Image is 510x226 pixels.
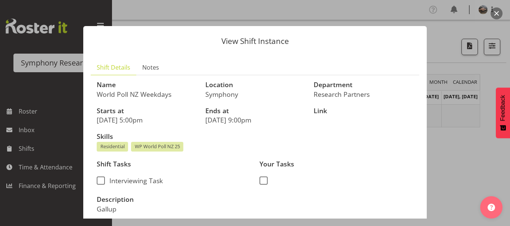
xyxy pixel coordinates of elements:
[314,90,413,98] p: Research Partners
[91,37,419,45] p: View Shift Instance
[97,90,196,98] p: World Poll NZ Weekdays
[100,143,125,150] span: Residential
[97,81,196,89] h3: Name
[97,160,251,168] h3: Shift Tasks
[500,95,506,121] span: Feedback
[205,90,305,98] p: Symphony
[97,205,251,213] p: Gallup
[488,204,495,211] img: help-xxl-2.png
[97,63,130,72] span: Shift Details
[97,116,196,124] p: [DATE] 5:00pm
[259,160,413,168] h3: Your Tasks
[97,107,196,115] h3: Starts at
[314,81,413,89] h3: Department
[135,143,180,150] span: WP World Poll NZ 25
[97,133,413,140] h3: Skills
[142,63,159,72] span: Notes
[205,107,305,115] h3: Ends at
[314,107,413,115] h3: Link
[205,81,305,89] h3: Location
[97,196,251,203] h3: Description
[205,116,305,124] p: [DATE] 9:00pm
[496,87,510,138] button: Feedback - Show survey
[105,176,163,185] span: Interviewing Task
